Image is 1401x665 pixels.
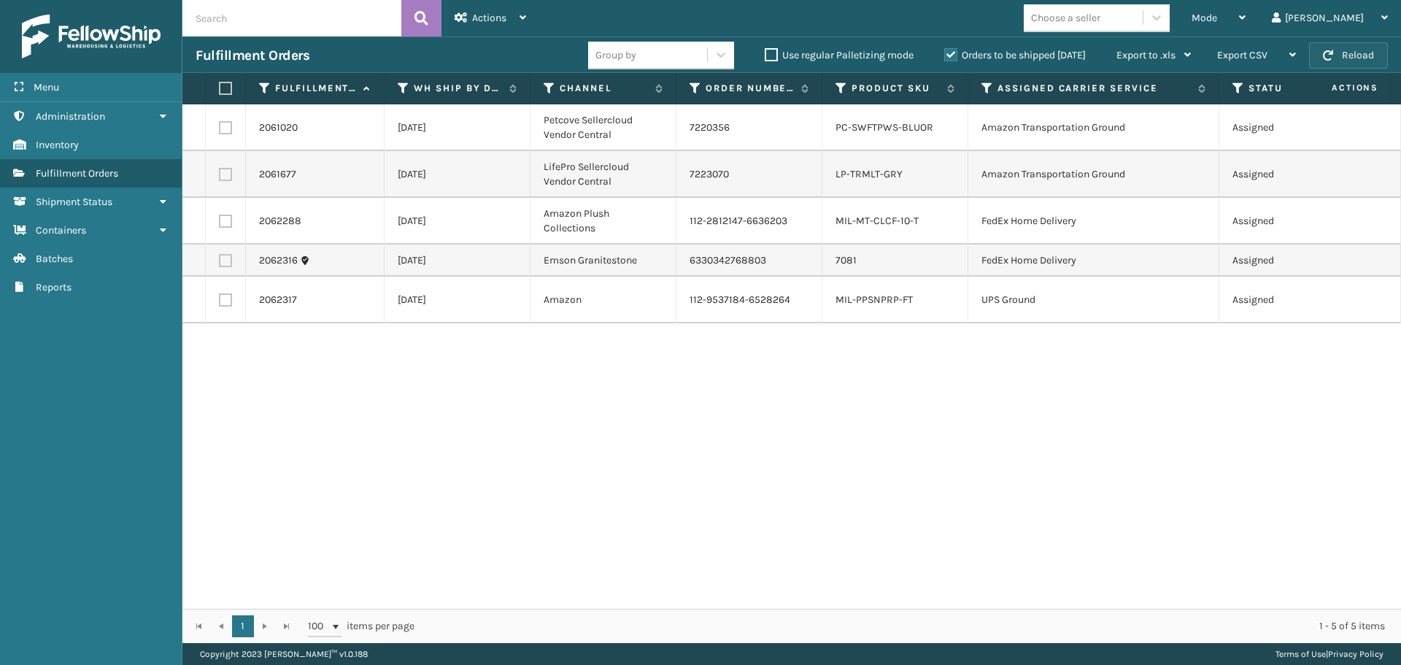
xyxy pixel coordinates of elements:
a: 2062288 [259,214,301,228]
div: Group by [595,47,636,63]
td: Assigned [1219,245,1365,277]
a: MIL-MT-CLCF-10-T [835,215,919,227]
span: 100 [308,619,330,634]
a: 2061677 [259,167,296,182]
div: | [1275,643,1383,665]
span: Export to .xls [1116,49,1176,61]
label: Product SKU [852,82,940,95]
td: Amazon Plush Collections [530,198,676,245]
td: [DATE] [385,245,530,277]
a: Terms of Use [1275,649,1326,659]
span: Containers [36,224,86,237]
td: UPS Ground [968,277,1219,323]
span: Shipment Status [36,196,112,208]
td: 112-9537184-6528264 [676,277,822,323]
td: Assigned [1219,104,1365,151]
span: Reports [36,281,72,293]
td: [DATE] [385,104,530,151]
td: 6330342768803 [676,245,822,277]
td: Assigned [1219,151,1365,198]
a: 1 [232,615,254,637]
img: logo [22,15,161,58]
label: Assigned Carrier Service [997,82,1191,95]
label: Status [1248,82,1337,95]
label: Use regular Palletizing mode [765,49,914,61]
span: Menu [34,81,59,93]
a: 2061020 [259,120,298,135]
td: Emson Granitestone [530,245,676,277]
label: WH Ship By Date [414,82,502,95]
span: Export CSV [1217,49,1267,61]
td: Amazon [530,277,676,323]
a: LP-TRMLT-GRY [835,168,903,180]
label: Orders to be shipped [DATE] [944,49,1086,61]
td: LifePro Sellercloud Vendor Central [530,151,676,198]
a: PC-SWFTPWS-BLUOR [835,121,933,134]
span: Mode [1192,12,1217,24]
td: FedEx Home Delivery [968,198,1219,245]
a: MIL-PPSNPRP-FT [835,293,913,306]
td: 7220356 [676,104,822,151]
span: Actions [1286,76,1387,100]
a: 2062317 [259,293,297,307]
span: Batches [36,253,73,265]
h3: Fulfillment Orders [196,47,309,64]
td: Assigned [1219,198,1365,245]
td: Assigned [1219,277,1365,323]
a: 7081 [835,254,857,266]
td: [DATE] [385,151,530,198]
div: Choose a seller [1031,10,1100,26]
button: Reload [1309,42,1388,69]
div: 1 - 5 of 5 items [435,619,1385,634]
td: Amazon Transportation Ground [968,104,1219,151]
span: items per page [308,615,414,637]
label: Order Number [706,82,794,95]
span: Administration [36,110,105,123]
label: Fulfillment Order Id [275,82,356,95]
td: 112-2812147-6636203 [676,198,822,245]
td: Amazon Transportation Ground [968,151,1219,198]
span: Fulfillment Orders [36,167,118,180]
td: 7223070 [676,151,822,198]
td: [DATE] [385,277,530,323]
span: Inventory [36,139,79,151]
a: 2062316 [259,253,298,268]
label: Channel [560,82,648,95]
span: Actions [472,12,506,24]
p: Copyright 2023 [PERSON_NAME]™ v 1.0.188 [200,643,368,665]
td: FedEx Home Delivery [968,245,1219,277]
a: Privacy Policy [1328,649,1383,659]
td: Petcove Sellercloud Vendor Central [530,104,676,151]
td: [DATE] [385,198,530,245]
